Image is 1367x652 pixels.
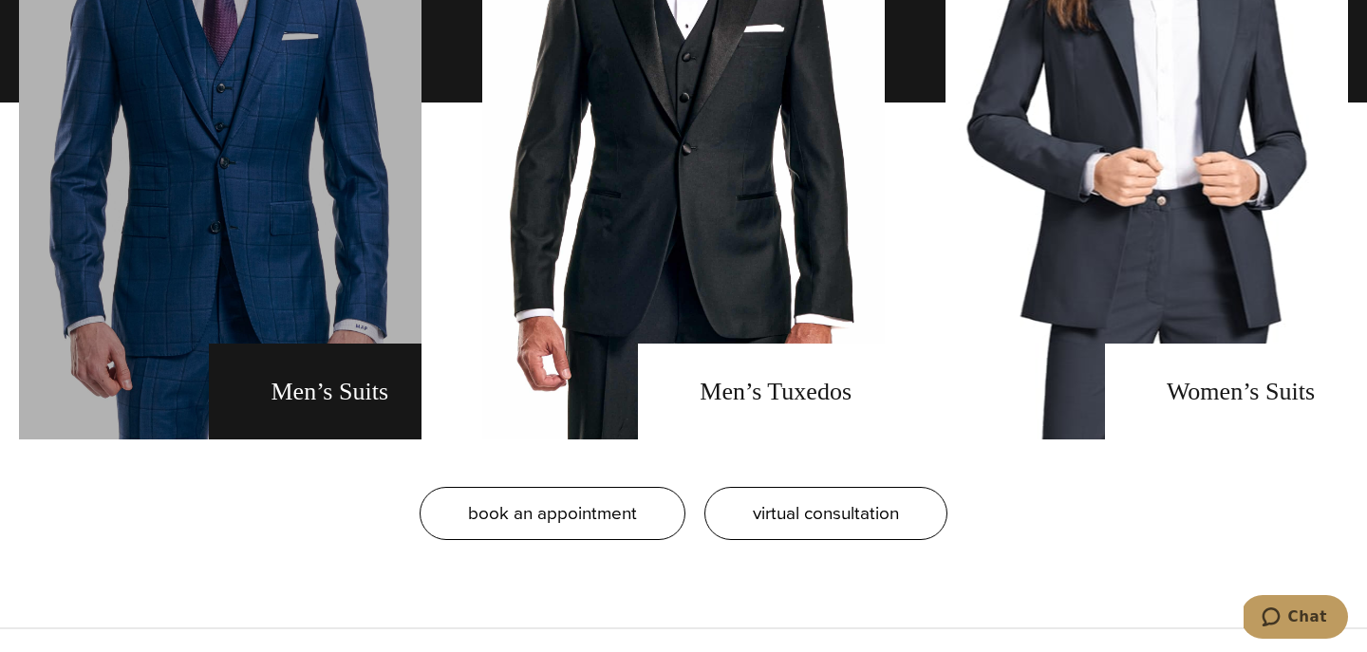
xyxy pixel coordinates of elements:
a: virtual consultation [704,487,947,540]
span: book an appointment [468,499,637,527]
a: book an appointment [420,487,685,540]
span: virtual consultation [753,499,899,527]
iframe: Opens a widget where you can chat to one of our agents [1244,595,1348,643]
